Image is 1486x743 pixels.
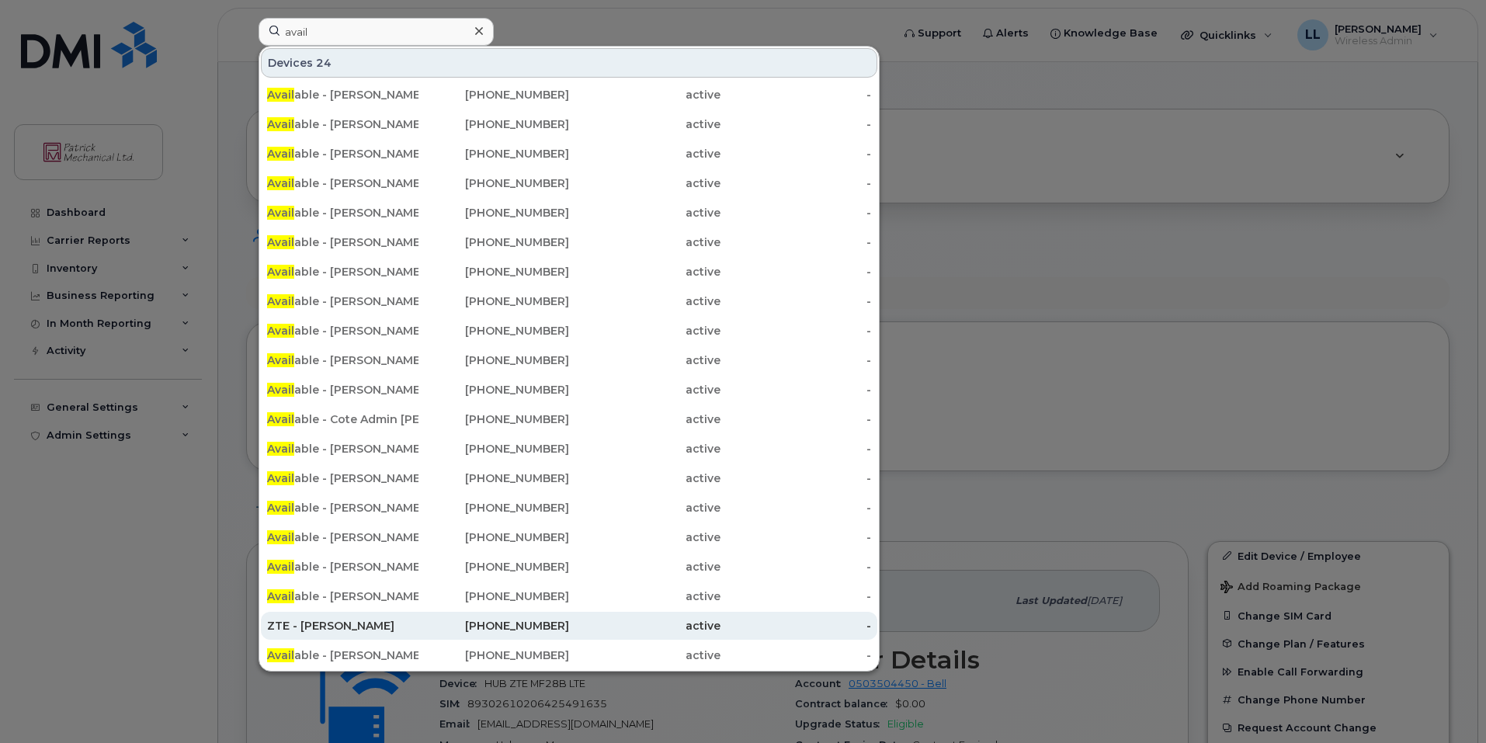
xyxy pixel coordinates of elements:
div: able - [PERSON_NAME] [267,470,418,486]
div: active [569,470,720,486]
a: Available - Cote Admin [PERSON_NAME][PHONE_NUMBER]active- [261,405,877,433]
div: active [569,648,720,663]
div: able - [PERSON_NAME] [267,175,418,191]
div: able - [PERSON_NAME] (ZTE) [267,382,418,398]
span: Avail [267,176,294,190]
div: - [720,648,872,663]
span: Avail [267,294,294,308]
span: 24 [316,55,332,71]
div: [PHONE_NUMBER] [418,323,570,339]
div: active [569,411,720,427]
span: Avail [267,117,294,131]
div: able - [PERSON_NAME] [267,529,418,545]
a: Available - [PERSON_NAME][PHONE_NUMBER]active- [261,140,877,168]
span: Avail [267,383,294,397]
div: - [720,559,872,575]
div: able - [PERSON_NAME] [267,146,418,161]
div: [PHONE_NUMBER] [418,234,570,250]
div: - [720,205,872,220]
div: able - [PERSON_NAME] [267,588,418,604]
div: [PHONE_NUMBER] [418,352,570,368]
div: - [720,352,872,368]
div: [PHONE_NUMBER] [418,588,570,604]
a: Available - [PERSON_NAME][PHONE_NUMBER]active- [261,641,877,669]
div: active [569,293,720,309]
a: Available - [PERSON_NAME][PHONE_NUMBER]active- [261,435,877,463]
div: able - [PERSON_NAME] [267,264,418,279]
div: active [569,441,720,457]
div: ZTE - [PERSON_NAME] [267,618,418,634]
div: - [720,382,872,398]
a: Available - [PERSON_NAME][PHONE_NUMBER]active- [261,81,877,109]
div: - [720,175,872,191]
div: active [569,588,720,604]
a: Available - [PERSON_NAME][PHONE_NUMBER]active- [261,287,877,315]
div: [PHONE_NUMBER] [418,87,570,102]
div: active [569,618,720,634]
div: [PHONE_NUMBER] [418,382,570,398]
div: active [569,500,720,516]
div: active [569,264,720,279]
div: [PHONE_NUMBER] [418,175,570,191]
div: - [720,500,872,516]
div: active [569,146,720,161]
div: able - [PERSON_NAME] [267,648,418,663]
div: able - [PERSON_NAME] [267,234,418,250]
div: - [720,116,872,132]
div: - [720,411,872,427]
span: Avail [267,206,294,220]
a: Available - [PERSON_NAME][PHONE_NUMBER]active- [261,523,877,551]
a: Available - [PERSON_NAME][PHONE_NUMBER]active- [261,582,877,610]
div: - [720,618,872,634]
div: active [569,352,720,368]
div: - [720,323,872,339]
div: able - [PERSON_NAME] [267,293,418,309]
div: able - [PERSON_NAME] [267,441,418,457]
div: active [569,234,720,250]
div: [PHONE_NUMBER] [418,648,570,663]
div: [PHONE_NUMBER] [418,293,570,309]
span: Avail [267,324,294,338]
div: active [569,529,720,545]
span: Avail [267,471,294,485]
div: active [569,116,720,132]
a: Available - [PERSON_NAME][PHONE_NUMBER]active- [261,553,877,581]
div: active [569,175,720,191]
a: Available - [PERSON_NAME][PHONE_NUMBER]active- [261,346,877,374]
a: Available - [PERSON_NAME][PHONE_NUMBER]active- [261,317,877,345]
div: - [720,264,872,279]
div: able - [PERSON_NAME] [267,500,418,516]
span: Avail [267,442,294,456]
span: Avail [267,589,294,603]
div: [PHONE_NUMBER] [418,529,570,545]
div: [PHONE_NUMBER] [418,470,570,486]
div: able - [PERSON_NAME] [267,205,418,220]
span: Avail [267,88,294,102]
span: Avail [267,560,294,574]
div: [PHONE_NUMBER] [418,500,570,516]
div: [PHONE_NUMBER] [418,559,570,575]
a: Available - [PERSON_NAME][PHONE_NUMBER]active- [261,494,877,522]
span: Avail [267,147,294,161]
div: able - Cote Admin [PERSON_NAME] [267,411,418,427]
div: able - [PERSON_NAME] [267,323,418,339]
span: Avail [267,235,294,249]
div: - [720,441,872,457]
div: - [720,588,872,604]
a: Available - [PERSON_NAME][PHONE_NUMBER]active- [261,169,877,197]
span: Avail [267,265,294,279]
div: active [569,87,720,102]
span: Avail [267,648,294,662]
div: able - [PERSON_NAME] [267,116,418,132]
div: active [569,323,720,339]
div: [PHONE_NUMBER] [418,441,570,457]
a: Available - [PERSON_NAME][PHONE_NUMBER]active- [261,228,877,256]
a: Available - [PERSON_NAME][PHONE_NUMBER]active- [261,258,877,286]
div: - [720,87,872,102]
div: active [569,382,720,398]
div: able - [PERSON_NAME] [267,87,418,102]
div: [PHONE_NUMBER] [418,618,570,634]
span: Avail [267,530,294,544]
div: able - [PERSON_NAME] [267,352,418,368]
a: Available - [PERSON_NAME][PHONE_NUMBER]active- [261,464,877,492]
